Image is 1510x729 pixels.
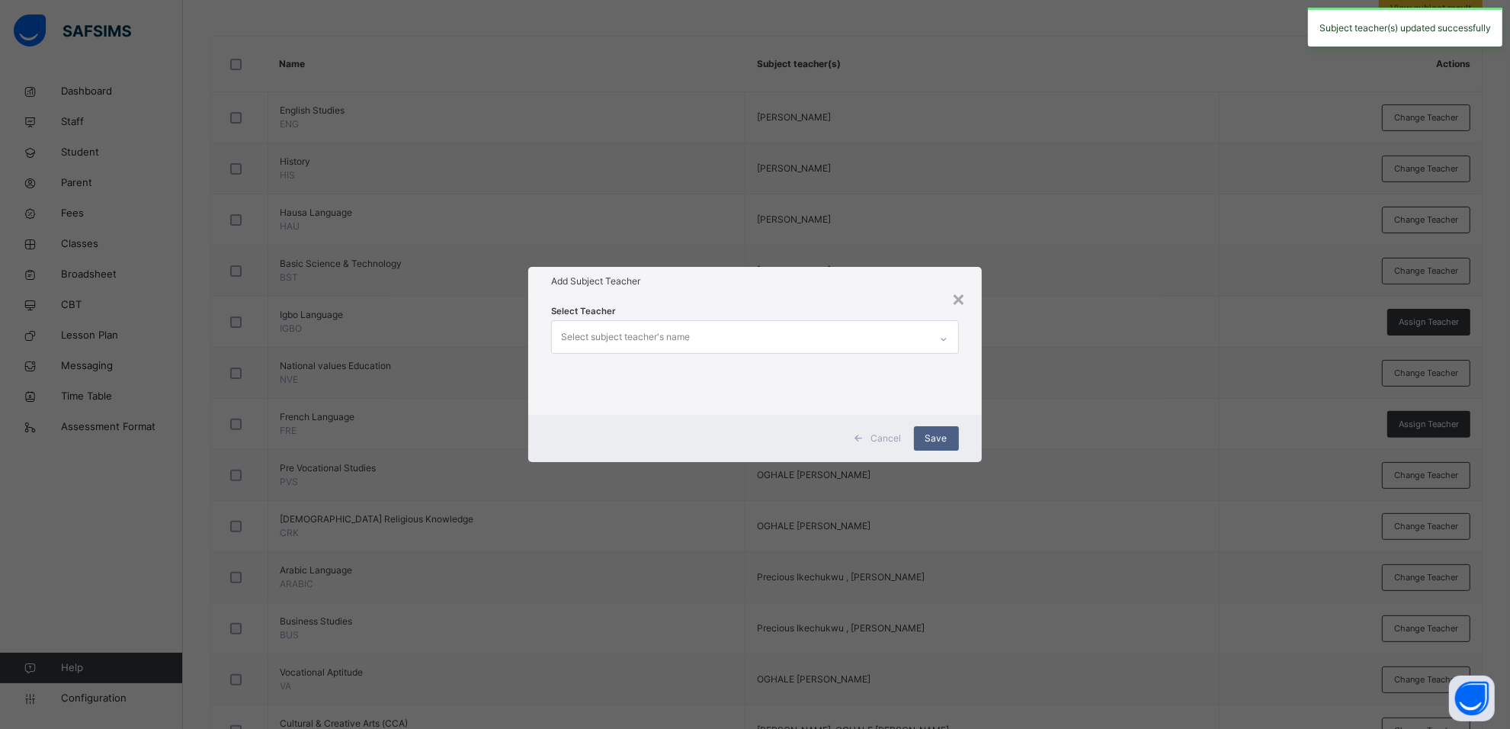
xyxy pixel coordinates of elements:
[1449,676,1495,721] button: Open asap
[871,432,902,445] span: Cancel
[952,282,967,314] div: ×
[1308,8,1502,47] div: Subject teacher(s) updated successfully
[561,323,690,352] div: Select subject teacher's name
[551,305,616,318] span: Select Teacher
[551,275,958,288] h1: Add Subject Teacher
[925,432,947,445] span: Save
